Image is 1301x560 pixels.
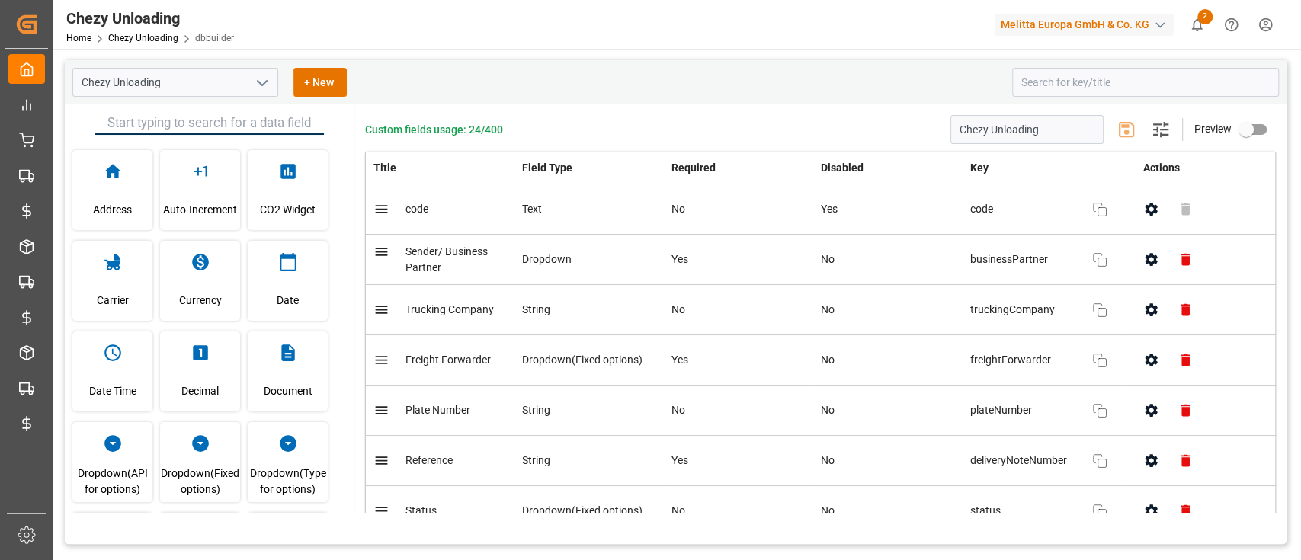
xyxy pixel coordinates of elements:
[366,386,1276,436] tr: Plate NumberStringNoNoplateNumber
[248,461,328,502] span: Dropdown(Type for options)
[950,115,1104,144] input: Enter schema title
[366,184,1276,235] tr: codeTextNoYescode
[93,189,132,230] span: Address
[664,335,813,386] td: Yes
[108,33,178,43] a: Chezy Unloading
[366,486,1276,536] tr: StatusDropdown(Fixed options)NoNostatus
[813,285,963,335] td: No
[970,201,1077,217] span: code
[366,436,1276,486] tr: ReferenceStringYesNodeliveryNoteNumber
[970,251,1077,267] span: businessPartner
[522,503,656,519] div: Dropdown(Fixed options)
[813,235,963,285] td: No
[366,285,1276,335] tr: Trucking CompanyStringNoNotruckingCompany
[405,354,491,366] span: Freight Forwarder
[97,280,129,321] span: Carrier
[405,203,428,215] span: code
[522,201,656,217] div: Text
[366,335,1276,386] tr: Freight ForwarderDropdown(Fixed options)YesNofreightForwarder
[522,453,656,469] div: String
[1197,9,1213,24] span: 2
[522,251,656,267] div: Dropdown
[1126,152,1276,184] th: Actions
[970,302,1077,318] span: truckingCompany
[179,280,222,321] span: Currency
[72,461,152,502] span: Dropdown(API for options)
[664,386,813,436] td: No
[813,184,963,235] td: Yes
[1180,8,1214,42] button: show 2 new notifications
[366,152,515,184] th: Title
[970,402,1077,418] span: plateNumber
[813,152,963,184] th: Disabled
[664,235,813,285] td: Yes
[664,436,813,486] td: Yes
[514,152,664,184] th: Field Type
[813,436,963,486] td: No
[405,504,437,517] span: Status
[72,68,278,97] input: Type to search/select
[366,235,1276,285] tr: Sender/ Business PartnerDropdownYesNobusinessPartner
[163,189,237,230] span: Auto-Increment
[664,486,813,536] td: No
[66,7,234,30] div: Chezy Unloading
[963,152,1126,184] th: Key
[405,303,494,315] span: Trucking Company
[522,402,656,418] div: String
[1012,68,1279,97] input: Search for key/title
[522,352,656,368] div: Dropdown(Fixed options)
[66,33,91,43] a: Home
[293,68,347,97] button: + New
[405,245,488,274] span: Sender/ Business Partner
[405,454,453,466] span: Reference
[365,122,503,138] span: Custom fields usage: 24/400
[664,285,813,335] td: No
[264,370,312,411] span: Document
[89,370,136,411] span: Date Time
[664,184,813,235] td: No
[1214,8,1248,42] button: Help Center
[995,14,1174,36] div: Melitta Europa GmbH & Co. KG
[160,461,240,502] span: Dropdown(Fixed options)
[1194,123,1232,135] span: Preview
[664,152,813,184] th: Required
[405,404,470,416] span: Plate Number
[181,370,219,411] span: Decimal
[250,71,273,94] button: open menu
[995,10,1180,39] button: Melitta Europa GmbH & Co. KG
[260,189,316,230] span: CO2 Widget
[970,352,1077,368] span: freightForwarder
[277,280,299,321] span: Date
[813,335,963,386] td: No
[970,453,1077,469] span: deliveryNoteNumber
[970,503,1077,519] span: status
[95,112,324,135] input: Start typing to search for a data field
[813,486,963,536] td: No
[813,386,963,436] td: No
[522,302,656,318] div: String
